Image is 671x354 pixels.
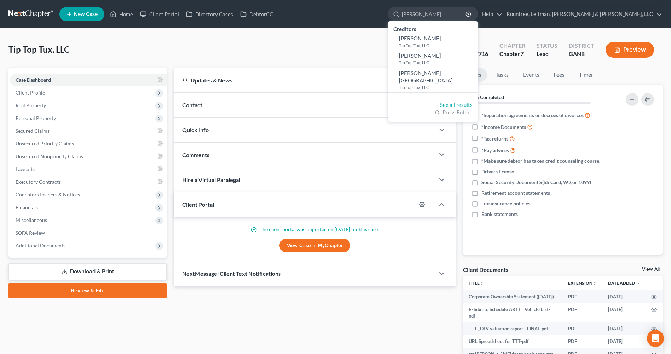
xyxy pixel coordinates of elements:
[569,50,594,58] div: GANB
[182,201,214,208] span: Client Portal
[16,141,74,147] span: Unsecured Priority Claims
[499,42,525,50] div: Chapter
[472,94,504,100] strong: 0% Completed
[548,68,571,82] a: Fees
[10,150,167,163] a: Unsecured Nonpriority Claims
[636,281,640,286] i: expand_more
[642,267,660,272] a: View All
[10,163,167,176] a: Lawsuits
[463,335,562,348] td: URL Spreadsheet for TTT-pdf
[481,135,508,142] span: *Tax returns
[481,158,600,165] span: *Make sure debtor has taken credit counseling course.
[503,8,662,21] a: Rountree, Leitman, [PERSON_NAME] & [PERSON_NAME], LLC
[481,189,550,196] span: Retirement account statements
[481,168,514,175] span: Drivers license
[569,42,594,50] div: District
[481,124,526,131] span: *Income Documents
[399,70,453,84] span: [PERSON_NAME][GEOGRAPHIC_DATA]
[481,200,530,207] span: Life insurance policies
[606,42,654,58] button: Preview
[16,166,35,172] span: Lawsuits
[481,179,591,186] span: Social Security Document S(SS Card, W2,or 1099)
[182,126,209,133] span: Quick Info
[490,68,514,82] a: Tasks
[10,125,167,137] a: Secured Claims
[499,50,525,58] div: Chapter
[182,102,202,108] span: Contact
[10,227,167,239] a: SOFA Review
[463,322,562,335] td: TTT _OLV valuation report - FINAL-pdf
[388,33,478,50] a: [PERSON_NAME]Tip Top Tux, LLC
[16,217,47,223] span: Miscellaneous
[16,90,45,96] span: Client Profile
[393,109,473,116] div: Or Press Enter...
[388,24,478,33] div: Creditors
[399,42,476,48] small: Tip Top Tux, LLC
[592,281,597,286] i: unfold_more
[469,280,484,286] a: Titleunfold_more
[16,192,80,198] span: Codebtors Insiders & Notices
[182,270,281,277] span: NextMessage: Client Text Notifications
[602,335,646,348] td: [DATE]
[388,50,478,68] a: [PERSON_NAME]Tip Top Tux, LLC
[8,44,70,55] span: Tip Top Tux, LLC
[16,77,51,83] span: Case Dashboard
[562,290,602,303] td: PDF
[16,115,56,121] span: Personal Property
[16,230,45,236] span: SOFA Review
[647,330,664,347] div: Open Intercom Messenger
[399,52,441,59] span: [PERSON_NAME]
[517,68,545,82] a: Events
[399,35,441,41] span: [PERSON_NAME]
[463,303,562,322] td: Exhibit to Schedule ABTTT Vehicle List-pdf
[479,8,502,21] a: Help
[481,211,518,218] span: Bank statements
[481,112,584,119] span: *Separation agreements or decrees of divorces
[537,42,557,50] div: Status
[480,281,484,286] i: unfold_more
[16,153,83,159] span: Unsecured Nonpriority Claims
[399,59,476,65] small: Tip Top Tux, LLC
[463,266,508,273] div: Client Documents
[8,263,167,280] a: Download & Print
[602,322,646,335] td: [DATE]
[568,280,597,286] a: Extensionunfold_more
[182,176,240,183] span: Hire a Virtual Paralegal
[399,84,476,90] small: Tip Top Tux, LLC
[182,152,209,158] span: Comments
[402,7,467,21] input: Search by name...
[183,8,237,21] a: Directory Cases
[182,226,447,233] p: The client portal was imported on [DATE] for this case.
[16,128,50,134] span: Secured Claims
[16,179,61,185] span: Executory Contracts
[440,102,473,108] a: See all results
[182,76,426,84] div: Updates & News
[16,242,65,249] span: Additional Documents
[10,74,167,86] a: Case Dashboard
[602,303,646,322] td: [DATE]
[237,8,277,21] a: DebtorCC
[106,8,137,21] a: Home
[562,303,602,322] td: PDF
[10,137,167,150] a: Unsecured Priority Claims
[16,102,46,108] span: Real Property
[463,290,562,303] td: Corporate Ownership Statement ([DATE])
[74,12,98,17] span: New Case
[562,322,602,335] td: PDF
[137,8,183,21] a: Client Portal
[537,50,557,58] div: Lead
[388,68,478,92] a: [PERSON_NAME][GEOGRAPHIC_DATA]Tip Top Tux, LLC
[608,280,640,286] a: Date Added expand_more
[10,176,167,188] a: Executory Contracts
[481,147,509,154] span: *Pay advices
[520,50,524,57] span: 7
[602,290,646,303] td: [DATE]
[8,283,167,298] a: Review & File
[279,239,350,253] a: View Case in MyChapter
[573,68,599,82] a: Timer
[16,204,38,210] span: Financials
[562,335,602,348] td: PDF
